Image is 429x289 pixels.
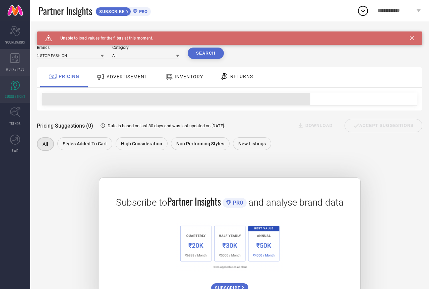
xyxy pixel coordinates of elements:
span: New Listings [238,141,266,146]
img: 1a6fb96cb29458d7132d4e38d36bc9c7.png [176,222,283,272]
span: PRO [137,9,147,14]
span: SUBSCRIBE [96,9,126,14]
span: Subscribe to [116,197,167,208]
span: PRICING [59,74,79,79]
span: FWD [12,148,18,153]
button: Search [188,48,224,59]
span: and analyse brand data [248,197,344,208]
span: Unable to load values for the filters at this moment. [52,36,153,41]
span: WORKSPACE [6,67,24,72]
span: ADVERTISEMENT [107,74,147,79]
div: Brands [37,45,104,50]
span: SUGGESTIONS [5,94,25,99]
span: SCORECARDS [5,40,25,45]
span: Pricing Suggestions (0) [37,123,93,129]
span: All [43,141,48,147]
span: Styles Added To Cart [63,141,107,146]
span: TRENDS [9,121,21,126]
div: Accept Suggestions [345,119,422,132]
span: PRO [231,200,243,206]
h1: SUGGESTIONS [37,31,72,37]
div: Category [112,45,179,50]
span: INVENTORY [175,74,203,79]
span: Partner Insights [167,195,221,208]
span: High Consideration [121,141,162,146]
span: RETURNS [230,74,253,79]
div: Open download list [357,5,369,17]
span: Non Performing Styles [176,141,224,146]
a: SUBSCRIBEPRO [96,5,151,16]
span: Data is based on last 30 days and was last updated on [DATE] . [108,123,225,128]
span: Partner Insights [39,4,92,18]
